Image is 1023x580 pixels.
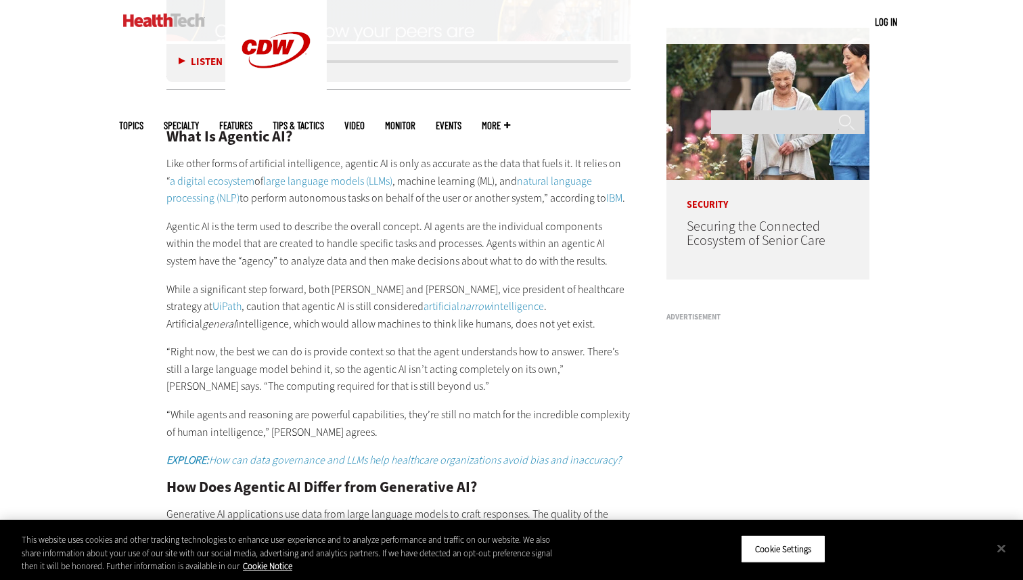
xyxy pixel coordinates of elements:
a: Tips & Tactics [273,120,324,131]
a: EXPLORE:How can data governance and LLMs help healthcare organizations avoid bias and inaccuracy? [166,453,621,467]
p: While a significant step forward, both [PERSON_NAME] and [PERSON_NAME], vice president of healthc... [166,281,631,333]
p: Generative AI applications use data from large language models to craft responses. The quality of... [166,506,631,558]
a: Log in [875,16,897,28]
p: Like other forms of artificial intelligence, agentic AI is only as accurate as the data that fuel... [166,155,631,207]
a: Securing the Connected Ecosystem of Senior Care [687,217,825,250]
a: artificialnarrowintelligence [424,299,544,313]
p: “While agents and reasoning are powerful capabilities, they’re still no match for the incredible ... [166,406,631,441]
button: Close [986,533,1016,563]
span: Topics [119,120,143,131]
span: Specialty [164,120,199,131]
a: a digital ecosystem [170,174,254,188]
iframe: advertisement [666,327,869,496]
a: Video [344,120,365,131]
a: CDW [225,89,327,104]
div: User menu [875,15,897,29]
h3: Advertisement [666,313,869,321]
em: general [202,317,236,331]
a: UiPath [212,299,242,313]
span: More [482,120,510,131]
a: Features [219,120,252,131]
em: How can data governance and LLMs help healthcare organizations avoid bias and inaccuracy? [166,453,621,467]
div: This website uses cookies and other tracking technologies to enhance user experience and to analy... [22,533,563,573]
img: nurse walks with senior woman through a garden [666,28,869,180]
p: “Right now, the best we can do is provide context so that the agent understands how to answer. Th... [166,343,631,395]
strong: EXPLORE: [166,453,209,467]
em: narrow [459,299,491,313]
button: Cookie Settings [741,535,825,563]
a: More information about your privacy [243,560,292,572]
a: IBM [606,191,622,205]
p: Security [666,180,869,210]
p: Agentic AI is the term used to describe the overall concept. AI agents are the individual compone... [166,218,631,270]
a: MonITor [385,120,415,131]
a: large language models (LLMs) [263,174,392,188]
a: Events [436,120,461,131]
img: Home [123,14,205,27]
h2: How Does Agentic AI Differ from Generative AI? [166,480,631,495]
